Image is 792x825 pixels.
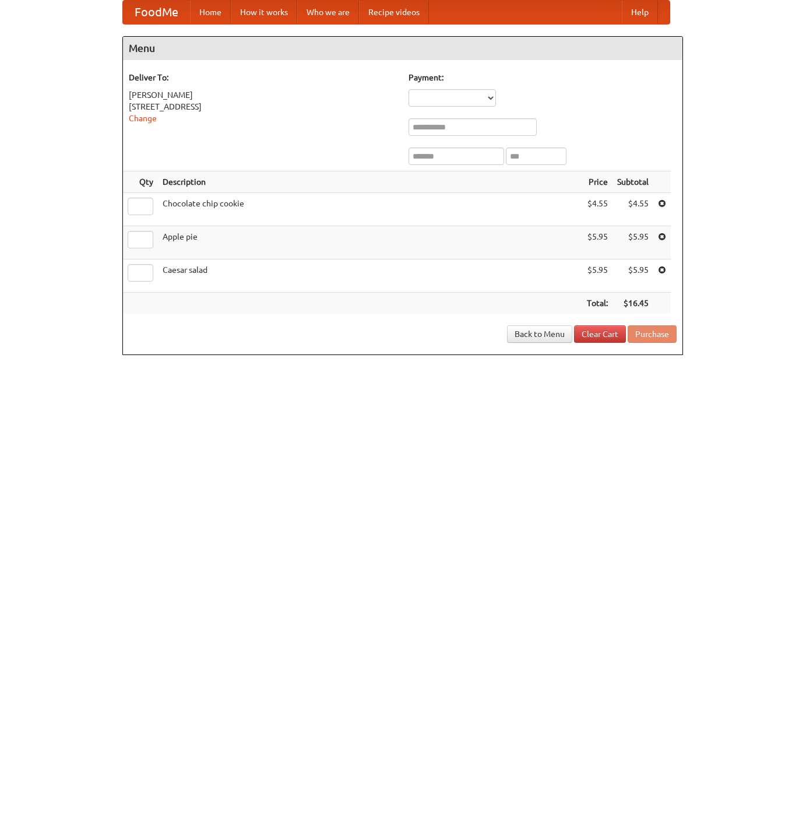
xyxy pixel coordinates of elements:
[158,193,582,226] td: Chocolate chip cookie
[129,89,397,101] div: [PERSON_NAME]
[129,114,157,123] a: Change
[613,293,653,314] th: $16.45
[613,193,653,226] td: $4.55
[507,325,572,343] a: Back to Menu
[582,259,613,293] td: $5.95
[123,1,190,24] a: FoodMe
[582,171,613,193] th: Price
[190,1,231,24] a: Home
[582,226,613,259] td: $5.95
[628,325,677,343] button: Purchase
[123,171,158,193] th: Qty
[613,171,653,193] th: Subtotal
[158,226,582,259] td: Apple pie
[158,171,582,193] th: Description
[129,101,397,113] div: [STREET_ADDRESS]
[582,193,613,226] td: $4.55
[123,37,682,60] h4: Menu
[574,325,626,343] a: Clear Cart
[359,1,429,24] a: Recipe videos
[129,72,397,83] h5: Deliver To:
[613,226,653,259] td: $5.95
[297,1,359,24] a: Who we are
[613,259,653,293] td: $5.95
[582,293,613,314] th: Total:
[158,259,582,293] td: Caesar salad
[231,1,297,24] a: How it works
[622,1,658,24] a: Help
[409,72,677,83] h5: Payment:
